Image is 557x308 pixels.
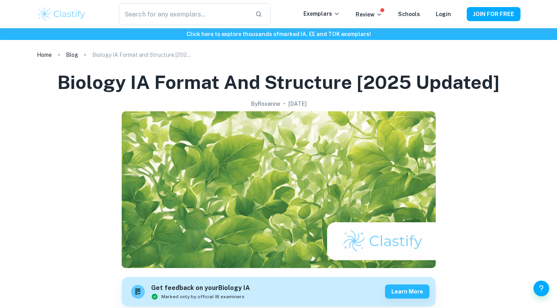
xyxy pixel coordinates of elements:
p: Review [356,10,382,19]
h6: Get feedback on your Biology IA [151,283,250,293]
img: Biology IA Format and Structure [2025 updated] cover image [122,111,436,268]
input: Search for any exemplars... [119,3,248,25]
h1: Biology IA Format and Structure [2025 updated] [57,70,500,95]
h6: Click here to explore thousands of marked IA, EE and TOK exemplars ! [2,30,555,38]
p: Exemplars [303,9,340,18]
p: • [283,100,285,108]
a: Schools [398,11,420,17]
span: Marked only by official IB examiners [161,293,245,300]
button: Help and Feedback [533,281,549,296]
h2: [DATE] [289,100,307,108]
p: Biology IA Format and Structure [2025 updated] [92,51,194,59]
h2: By Roxanne [251,100,280,108]
a: Get feedback on yourBiology IAMarked only by official IB examinersLearn more [122,277,436,306]
a: Login [436,11,451,17]
img: Clastify logo [37,6,87,22]
button: JOIN FOR FREE [467,7,520,21]
button: Learn more [385,284,429,299]
a: Home [37,49,52,60]
a: Blog [66,49,78,60]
